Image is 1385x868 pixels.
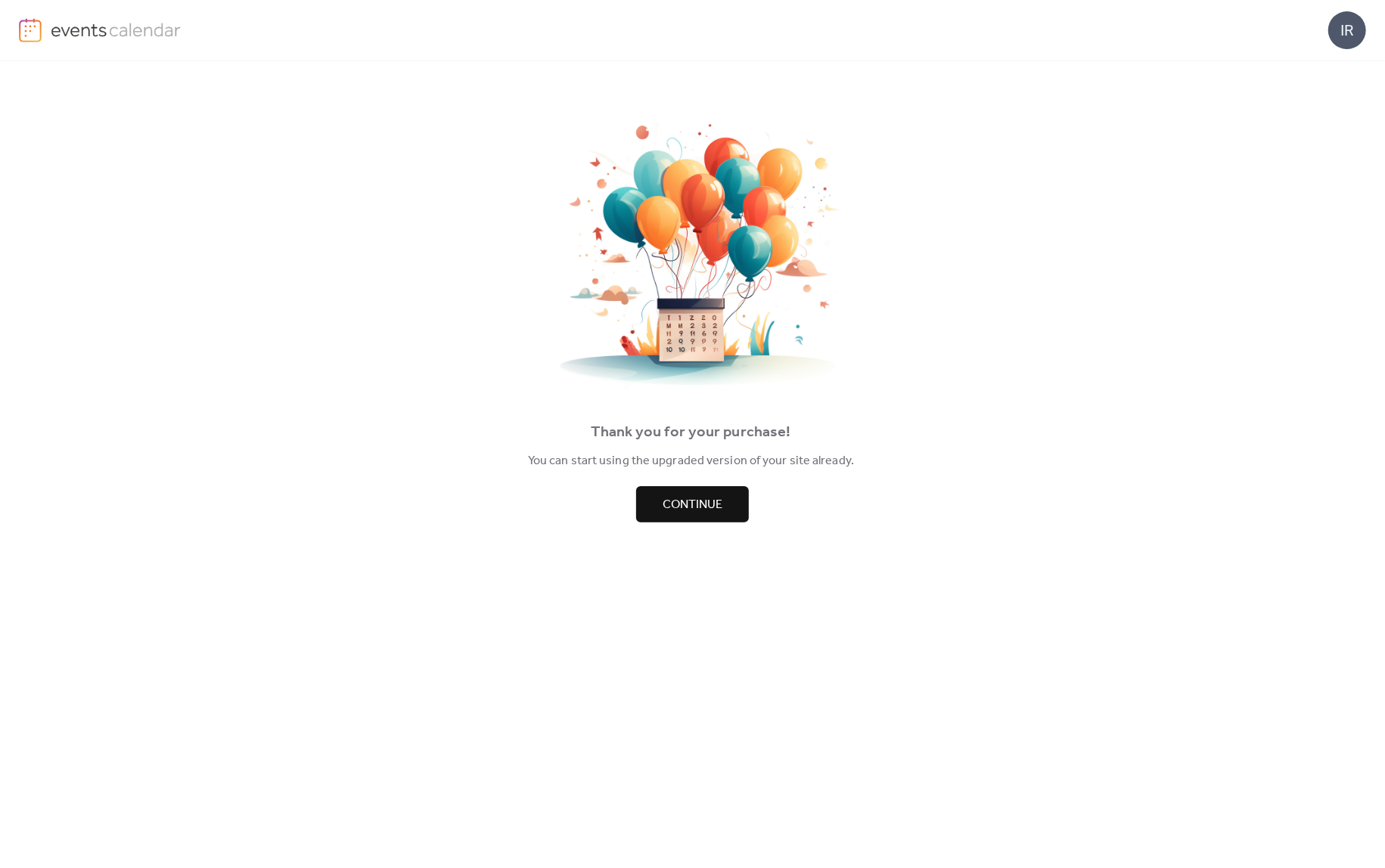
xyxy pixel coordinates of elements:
div: IR [1328,11,1366,49]
img: thankyou.png [542,122,844,389]
button: Continue [636,486,749,522]
span: Continue [663,496,722,514]
img: logo [19,18,42,42]
div: Thank you for your purchase! [23,420,1359,445]
div: You can start using the upgraded version of your site already. [23,452,1359,470]
img: logo-type [51,18,182,41]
